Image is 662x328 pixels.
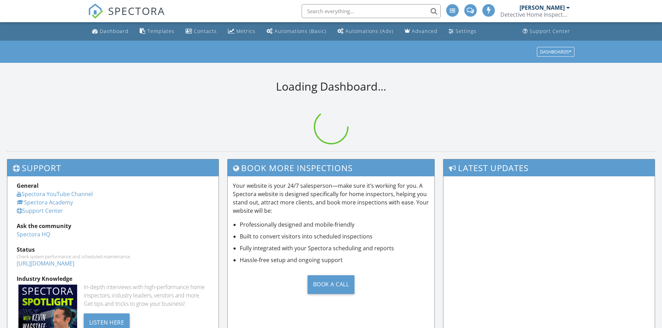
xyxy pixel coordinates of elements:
[17,199,73,206] a: Spectora Academy
[264,25,329,38] a: Automations (Basic)
[17,222,209,230] div: Ask the community
[84,318,130,326] a: Listen Here
[88,3,103,19] img: The Best Home Inspection Software - Spectora
[240,232,430,241] li: Built to convert visitors into scheduled inspections
[456,28,476,34] div: Settings
[500,11,570,18] div: Detective Home Inspectors
[240,256,430,264] li: Hassle-free setup and ongoing support
[88,9,165,24] a: SPECTORA
[520,4,565,11] div: [PERSON_NAME]
[147,28,174,34] div: Templates
[443,159,655,176] h3: Latest Updates
[17,245,209,254] div: Status
[17,207,63,215] a: Support Center
[225,25,258,38] a: Metrics
[194,28,217,34] div: Contacts
[108,3,165,18] span: SPECTORA
[17,254,209,259] div: Check system performance and scheduled maintenance.
[240,244,430,252] li: Fully integrated with your Spectora scheduling and reports
[17,182,39,190] strong: General
[402,25,440,38] a: Advanced
[520,25,573,38] a: Support Center
[89,25,131,38] a: Dashboard
[233,270,430,299] a: Book a Call
[412,28,438,34] div: Advanced
[17,190,93,198] a: Spectora YouTube Channel
[183,25,220,38] a: Contacts
[446,25,479,38] a: Settings
[540,49,571,54] div: Dashboards
[100,28,129,34] div: Dashboard
[17,230,50,238] a: Spectora HQ
[275,28,326,34] div: Automations (Basic)
[335,25,396,38] a: Automations (Advanced)
[537,47,574,57] button: Dashboards
[345,28,393,34] div: Automations (Adv)
[233,182,430,215] p: Your website is your 24/7 salesperson—make sure it’s working for you. A Spectora website is desig...
[7,159,219,176] h3: Support
[530,28,570,34] div: Support Center
[302,4,441,18] input: Search everything...
[228,159,435,176] h3: Book More Inspections
[17,260,74,267] a: [URL][DOMAIN_NAME]
[308,275,355,294] div: Book a Call
[84,283,209,308] div: In-depth interviews with high-performance home inspectors, industry leaders, vendors and more. Ge...
[240,220,430,229] li: Professionally designed and mobile-friendly
[236,28,255,34] div: Metrics
[17,275,209,283] div: Industry Knowledge
[137,25,177,38] a: Templates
